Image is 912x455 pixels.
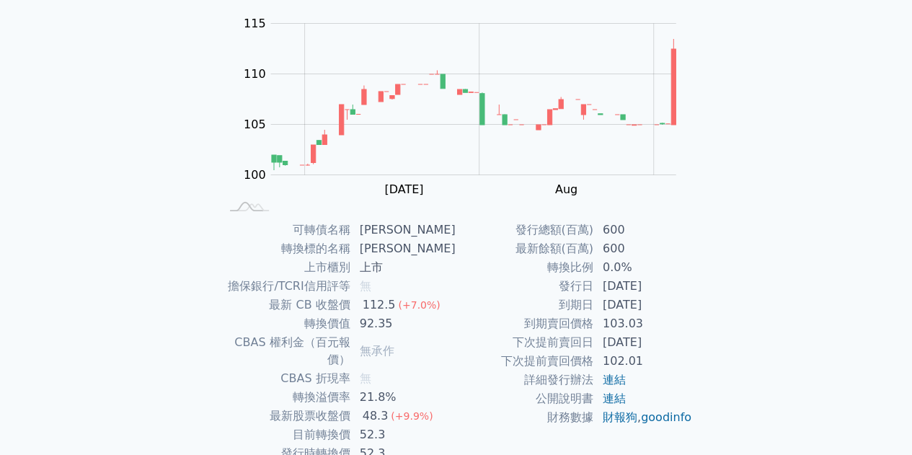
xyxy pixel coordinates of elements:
td: 轉換標的名稱 [220,239,351,258]
td: [DATE] [594,333,693,352]
span: 無 [360,371,371,385]
td: 600 [594,239,693,258]
td: 轉換溢價率 [220,388,351,407]
td: [DATE] [594,296,693,314]
tspan: [DATE] [384,182,423,196]
td: 最新股票收盤價 [220,407,351,425]
td: 可轉債名稱 [220,221,351,239]
g: Chart [236,17,697,196]
span: 無 [360,279,371,293]
td: 財務數據 [456,408,594,427]
td: 轉換價值 [220,314,351,333]
td: 下次提前賣回日 [456,333,594,352]
g: Series [272,39,676,170]
td: 102.01 [594,352,693,371]
span: (+7.0%) [398,299,440,311]
td: 下次提前賣回價格 [456,352,594,371]
tspan: 110 [244,67,266,81]
td: 擔保銀行/TCRI信用評等 [220,277,351,296]
td: 52.3 [351,425,456,444]
td: 轉換比例 [456,258,594,277]
a: goodinfo [641,410,691,424]
td: 公開說明書 [456,389,594,408]
td: 最新餘額(百萬) [456,239,594,258]
div: 48.3 [360,407,391,425]
td: [DATE] [594,277,693,296]
tspan: Aug [555,182,577,196]
td: 發行日 [456,277,594,296]
a: 連結 [603,373,626,386]
a: 財報狗 [603,410,637,424]
td: CBAS 折現率 [220,369,351,388]
td: [PERSON_NAME] [351,239,456,258]
td: 到期日 [456,296,594,314]
td: 到期賣回價格 [456,314,594,333]
tspan: 115 [244,17,266,30]
span: 無承作 [360,344,394,358]
td: , [594,408,693,427]
td: 上市櫃別 [220,258,351,277]
td: 最新 CB 收盤價 [220,296,351,314]
td: 600 [594,221,693,239]
td: 103.03 [594,314,693,333]
td: [PERSON_NAME] [351,221,456,239]
td: 詳細發行辦法 [456,371,594,389]
td: 目前轉換價 [220,425,351,444]
div: 112.5 [360,296,399,314]
td: 0.0% [594,258,693,277]
td: 發行總額(百萬) [456,221,594,239]
a: 連結 [603,392,626,405]
td: 上市 [351,258,456,277]
span: (+9.9%) [391,410,433,422]
tspan: 100 [244,168,266,182]
td: 92.35 [351,314,456,333]
td: 21.8% [351,388,456,407]
td: CBAS 權利金（百元報價） [220,333,351,369]
tspan: 105 [244,118,266,131]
